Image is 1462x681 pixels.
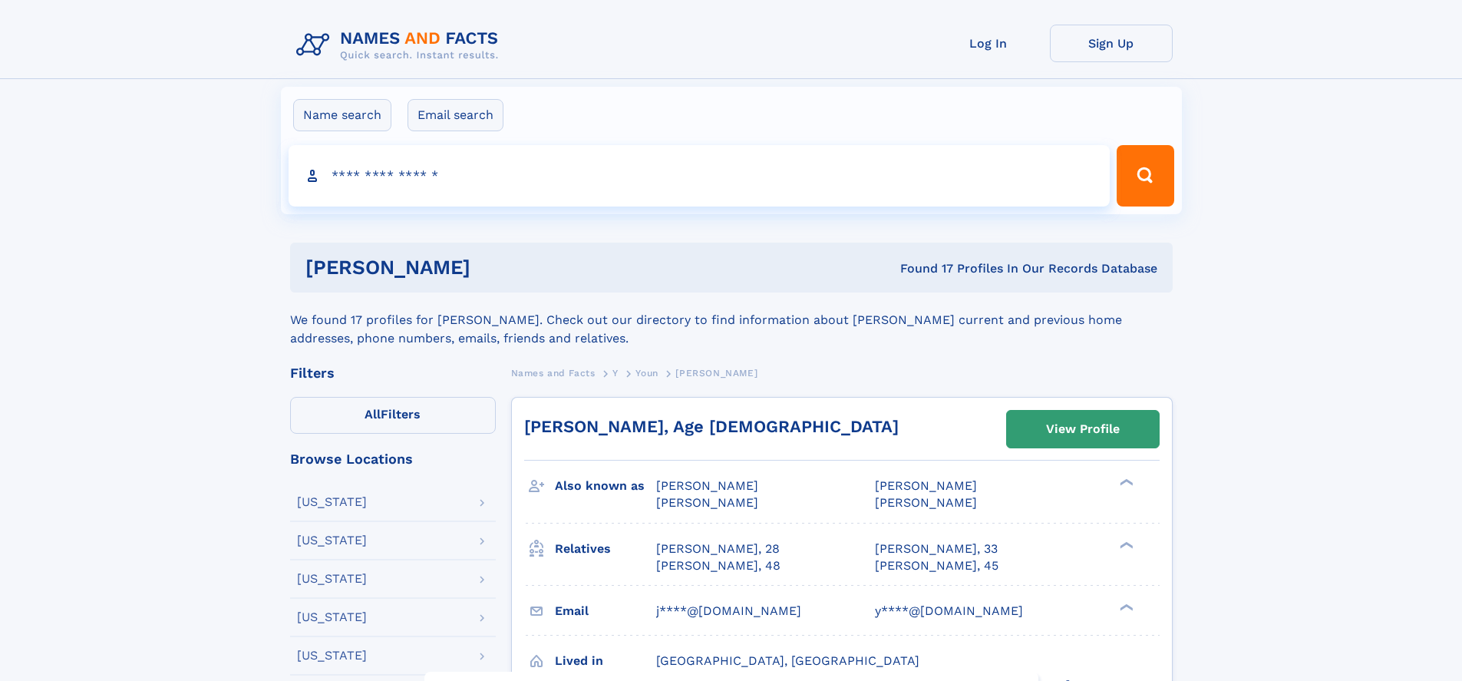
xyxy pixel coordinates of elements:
[297,496,367,508] div: [US_STATE]
[524,417,899,436] a: [PERSON_NAME], Age [DEMOGRAPHIC_DATA]
[297,650,367,662] div: [US_STATE]
[289,145,1111,207] input: search input
[408,99,503,131] label: Email search
[297,611,367,623] div: [US_STATE]
[675,368,757,379] span: [PERSON_NAME]
[875,478,977,493] span: [PERSON_NAME]
[1116,478,1134,488] div: ❯
[635,368,658,379] span: Youn
[290,293,1173,348] div: We found 17 profiles for [PERSON_NAME]. Check out our directory to find information about [PERSON...
[365,407,381,421] span: All
[635,363,658,382] a: Youn
[875,495,977,510] span: [PERSON_NAME]
[555,648,656,674] h3: Lived in
[297,573,367,585] div: [US_STATE]
[290,366,496,380] div: Filters
[875,541,998,557] a: [PERSON_NAME], 33
[555,473,656,499] h3: Also known as
[612,368,619,379] span: Y
[555,598,656,624] h3: Email
[290,452,496,466] div: Browse Locations
[1116,540,1134,550] div: ❯
[290,397,496,434] label: Filters
[305,258,685,277] h1: [PERSON_NAME]
[656,541,780,557] a: [PERSON_NAME], 28
[656,478,758,493] span: [PERSON_NAME]
[656,653,919,668] span: [GEOGRAPHIC_DATA], [GEOGRAPHIC_DATA]
[555,536,656,562] h3: Relatives
[1046,412,1120,447] div: View Profile
[685,260,1157,277] div: Found 17 Profiles In Our Records Database
[511,363,596,382] a: Names and Facts
[656,557,781,574] a: [PERSON_NAME], 48
[290,25,511,66] img: Logo Names and Facts
[612,363,619,382] a: Y
[293,99,391,131] label: Name search
[1116,602,1134,612] div: ❯
[1050,25,1173,62] a: Sign Up
[297,534,367,547] div: [US_STATE]
[1007,411,1159,448] a: View Profile
[875,557,998,574] a: [PERSON_NAME], 45
[1117,145,1173,207] button: Search Button
[656,495,758,510] span: [PERSON_NAME]
[927,25,1050,62] a: Log In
